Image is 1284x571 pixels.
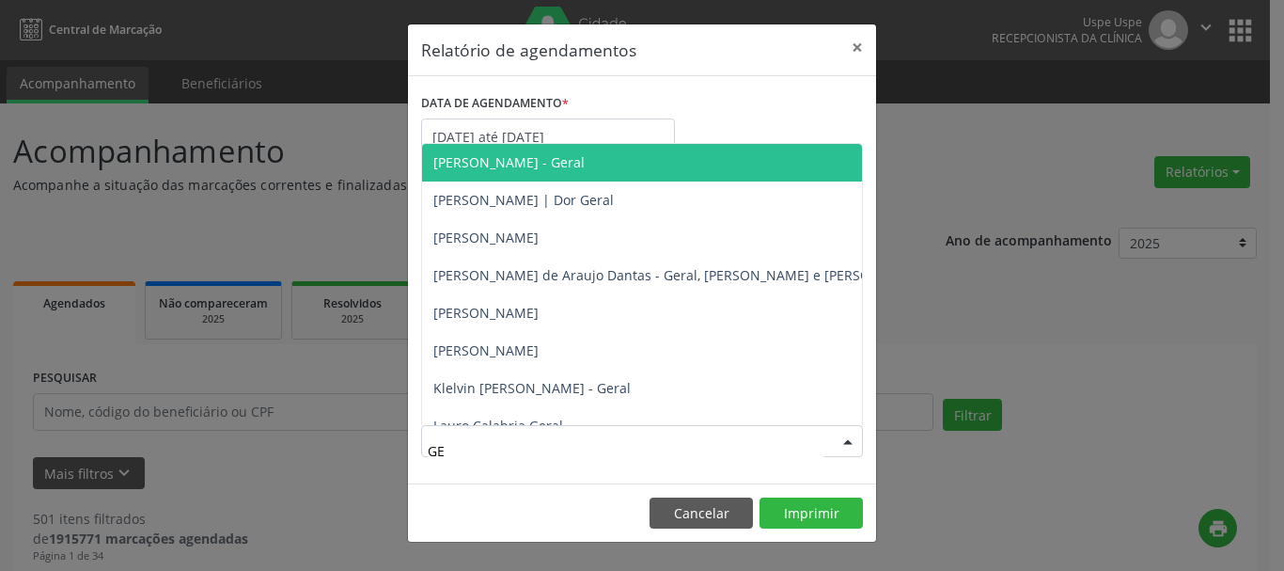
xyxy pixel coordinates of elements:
[650,498,753,530] button: Cancelar
[433,379,631,397] span: Klelvin [PERSON_NAME] - Geral
[433,266,930,284] span: [PERSON_NAME] de Araujo Dantas - Geral, [PERSON_NAME] e [PERSON_NAME]
[838,24,876,71] button: Close
[421,89,569,119] label: DATA DE AGENDAMENTO
[421,38,636,62] h5: Relatório de agendamentos
[759,498,863,530] button: Imprimir
[428,432,824,469] input: Selecione um profissional
[433,229,539,246] span: [PERSON_NAME]
[421,119,675,156] input: Selecione uma data ou intervalo
[433,417,563,435] span: Lauro Calabria Geral
[433,153,585,171] span: [PERSON_NAME] - Geral
[433,304,539,322] span: [PERSON_NAME]
[433,191,614,209] span: [PERSON_NAME] | Dor Geral
[433,341,539,359] span: [PERSON_NAME]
